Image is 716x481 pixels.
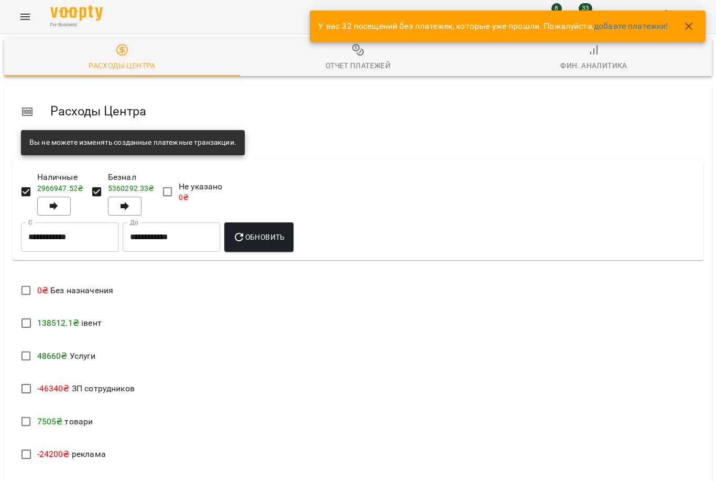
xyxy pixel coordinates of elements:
span: 48660 ₴ [37,351,68,361]
span: -24200 ₴ [37,449,70,459]
span: -46340 ₴ [37,383,70,393]
span: Без назначения [37,285,114,295]
span: Наличные [37,171,84,184]
div: Отчет Платежей [326,59,391,72]
span: ЗП сотрудников [37,383,135,393]
div: Фин. Аналитика [560,59,627,72]
span: 5360292.33 ₴ [108,184,155,193]
span: 2966947.52 ₴ [37,184,84,193]
span: товари [37,416,93,426]
span: 0 ₴ [179,193,189,201]
span: Обновить [233,231,285,243]
button: Наличные2966947.52₴ [37,197,71,216]
img: Voopty Logo [50,5,103,20]
span: 138512.1 ₴ [37,318,79,328]
h5: Расходы Центра [50,103,695,120]
p: У вас 32 посещений без платежек, которые уже прошли. Пожалуйста, [318,20,668,33]
span: Безнал [108,171,155,184]
span: 7505 ₴ [37,416,63,426]
span: 33 [579,3,592,14]
span: Услуги [37,351,96,361]
div: Расходы Центра [89,59,156,72]
span: 8 [551,3,562,14]
span: реклама [37,449,106,459]
button: Обновить [224,222,294,252]
button: Безнал5360292.33₴ [108,197,142,216]
span: Не указано [179,180,222,193]
a: добавте платежки! [594,21,668,31]
span: івент [37,318,102,328]
span: 0 ₴ [37,285,48,295]
span: For Business [50,22,103,28]
button: Menu [13,4,38,29]
div: Вы не можете изменять созданные платежные транзакции. [29,133,236,152]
